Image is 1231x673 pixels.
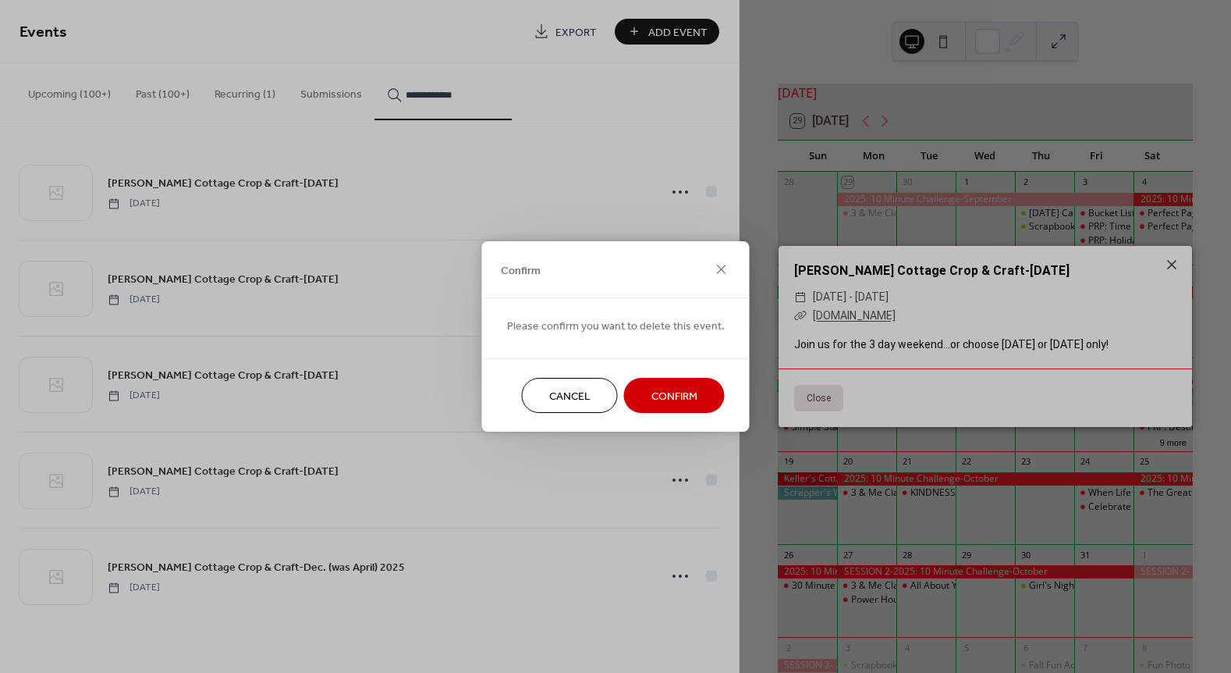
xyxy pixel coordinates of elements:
[522,378,618,413] button: Cancel
[624,378,725,413] button: Confirm
[651,389,697,405] span: Confirm
[507,319,725,335] span: Please confirm you want to delete this event.
[501,262,541,279] span: Confirm
[549,389,591,405] span: Cancel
